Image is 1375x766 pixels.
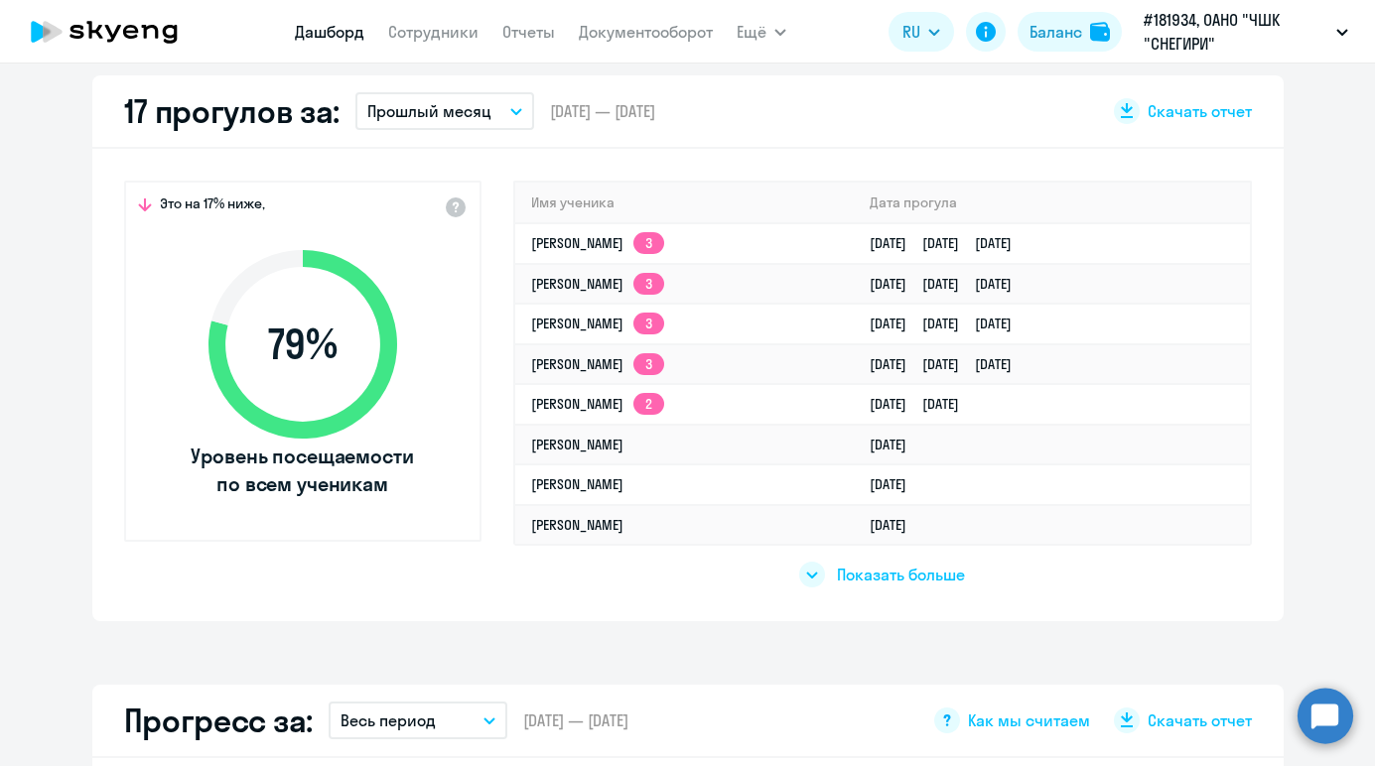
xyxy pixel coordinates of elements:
a: [DATE] [870,516,922,534]
button: Балансbalance [1018,12,1122,52]
a: [PERSON_NAME] [531,436,623,453]
span: Скачать отчет [1148,100,1252,122]
button: #181934, ОАНО "ЧШК "СНЕГИРИ" [1134,8,1358,56]
p: Прошлый месяц [367,99,491,123]
a: [PERSON_NAME]3 [531,275,664,293]
h2: 17 прогулов за: [124,91,341,131]
a: [PERSON_NAME]3 [531,355,664,373]
p: #181934, ОАНО "ЧШК "СНЕГИРИ" [1144,8,1328,56]
a: [PERSON_NAME]3 [531,234,664,252]
span: Как мы считаем [968,709,1090,731]
a: [PERSON_NAME]2 [531,395,664,413]
span: 79 % [189,320,417,368]
app-skyeng-badge: 3 [633,313,664,334]
a: [DATE][DATE][DATE] [870,275,1028,293]
p: Весь период [341,708,436,732]
button: Весь период [329,702,507,739]
app-skyeng-badge: 3 [633,273,664,295]
a: [DATE][DATE] [870,395,975,413]
button: Прошлый месяц [355,92,534,130]
h2: Прогресс за: [124,701,313,740]
a: [DATE] [870,436,922,453]
span: RU [902,20,920,44]
a: [PERSON_NAME]3 [531,315,664,332]
a: [DATE] [870,475,922,493]
span: Это на 17% ниже, [160,194,265,218]
a: [PERSON_NAME] [531,475,623,493]
a: Документооборот [579,22,713,42]
a: Отчеты [502,22,555,42]
a: Сотрудники [388,22,479,42]
th: Имя ученика [515,183,855,223]
span: [DATE] — [DATE] [523,709,628,731]
img: balance [1090,22,1110,42]
span: Показать больше [837,564,965,585]
app-skyeng-badge: 3 [633,353,664,375]
button: RU [889,12,954,52]
app-skyeng-badge: 3 [633,232,664,254]
a: [PERSON_NAME] [531,516,623,534]
a: [DATE][DATE][DATE] [870,234,1028,252]
a: [DATE][DATE][DATE] [870,355,1028,373]
a: Дашборд [295,22,364,42]
app-skyeng-badge: 2 [633,393,664,415]
a: [DATE][DATE][DATE] [870,315,1028,332]
th: Дата прогула [854,183,1249,223]
span: Ещё [737,20,766,44]
span: [DATE] — [DATE] [550,100,655,122]
button: Ещё [737,12,786,52]
div: Баланс [1030,20,1082,44]
span: Уровень посещаемости по всем ученикам [189,443,417,498]
span: Скачать отчет [1148,709,1252,731]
